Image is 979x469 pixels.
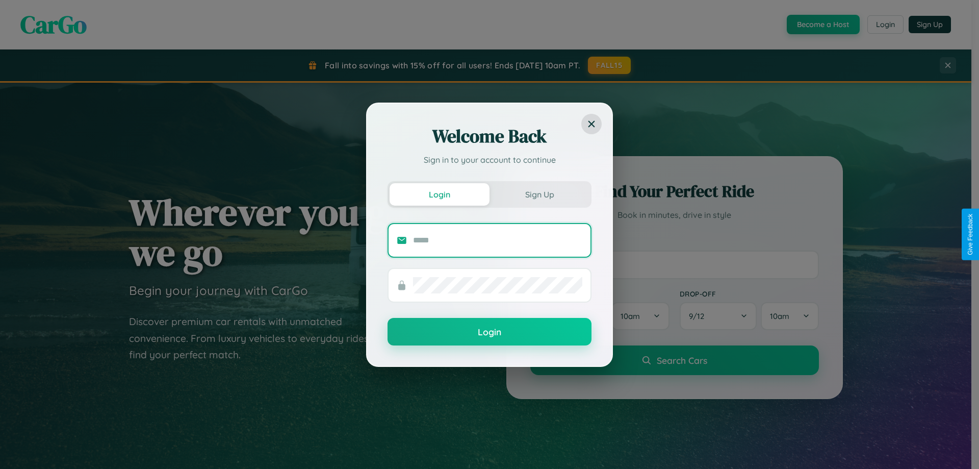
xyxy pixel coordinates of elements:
[489,183,589,206] button: Sign Up
[388,124,591,149] h2: Welcome Back
[388,154,591,166] p: Sign in to your account to continue
[390,183,489,206] button: Login
[388,318,591,345] button: Login
[967,214,974,255] div: Give Feedback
